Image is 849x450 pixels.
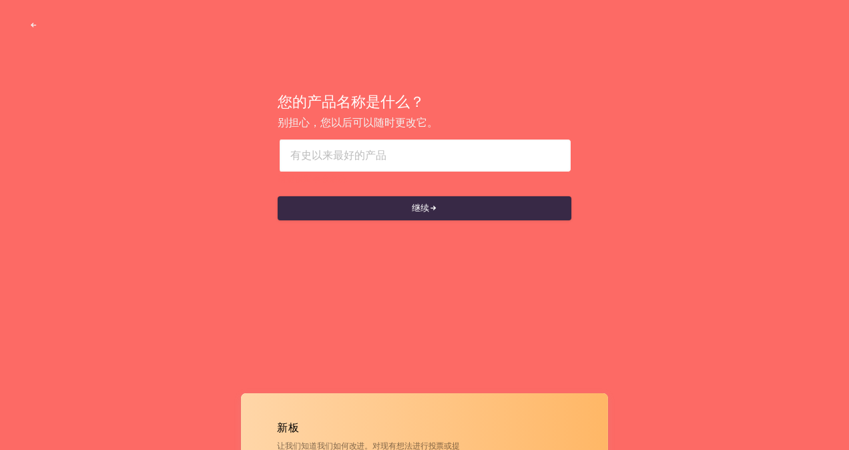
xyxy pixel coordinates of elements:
h2: 您的产品名称是什么？ [278,91,571,112]
font: 继续 [412,202,429,214]
div: 请提供董事会名称 [278,174,571,184]
p: 别担心，您以后可以随时更改它。 [278,116,571,130]
input: 有史以来最好的产品 [290,140,560,172]
button: 继续 [278,196,571,220]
